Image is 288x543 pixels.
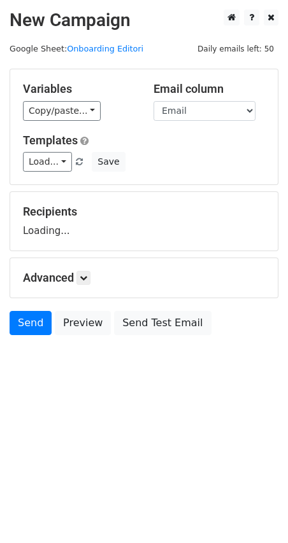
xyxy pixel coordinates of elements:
[67,44,143,53] a: Onboarding Editori
[10,10,278,31] h2: New Campaign
[193,44,278,53] a: Daily emails left: 50
[10,44,143,53] small: Google Sheet:
[55,311,111,335] a: Preview
[23,101,101,121] a: Copy/paste...
[114,311,211,335] a: Send Test Email
[10,311,52,335] a: Send
[23,82,134,96] h5: Variables
[23,134,78,147] a: Templates
[92,152,125,172] button: Save
[23,205,265,238] div: Loading...
[23,152,72,172] a: Load...
[23,271,265,285] h5: Advanced
[193,42,278,56] span: Daily emails left: 50
[23,205,265,219] h5: Recipients
[154,82,265,96] h5: Email column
